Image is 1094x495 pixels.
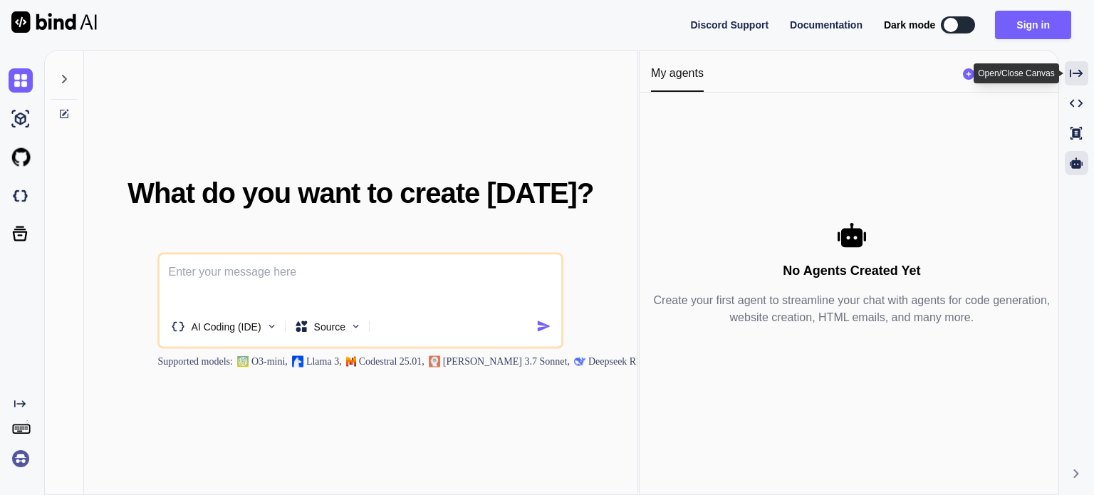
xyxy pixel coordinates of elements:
[536,319,551,334] img: icon
[995,11,1071,39] button: Sign in
[350,321,362,333] img: Pick Models
[690,18,769,33] button: Discord Support
[651,65,704,92] button: My agents
[314,319,345,333] p: Source
[346,356,356,366] img: Mistral-AI
[292,355,303,367] img: Llama2
[359,354,424,368] p: Codestral 25.01,
[192,319,261,333] p: AI Coding (IDE)
[158,354,233,368] p: Supported models:
[790,19,863,31] span: Documentation
[443,354,570,368] p: [PERSON_NAME] 3.7 Sonnet,
[306,354,342,368] p: Llama 3,
[9,145,33,170] img: githubLight
[974,63,1058,83] div: Open/Close Canvas
[9,68,33,93] img: chat
[266,321,278,333] img: Pick Tools
[251,354,288,368] p: O3-mini,
[11,11,97,33] img: Bind AI
[651,261,1053,281] h3: No Agents Created Yet
[127,177,593,208] span: What do you want to create [DATE]?
[237,355,249,367] img: GPT-4
[9,107,33,131] img: ai-studio
[574,355,585,367] img: claude
[9,184,33,208] img: darkCloudIdeIcon
[690,19,769,31] span: Discord Support
[588,354,641,368] p: Deepseek R1
[790,18,863,33] button: Documentation
[884,18,935,32] span: Dark mode
[9,447,33,471] img: signin
[651,292,1053,326] p: Create your first agent to streamline your chat with agents for code generation, website creation...
[429,355,440,367] img: claude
